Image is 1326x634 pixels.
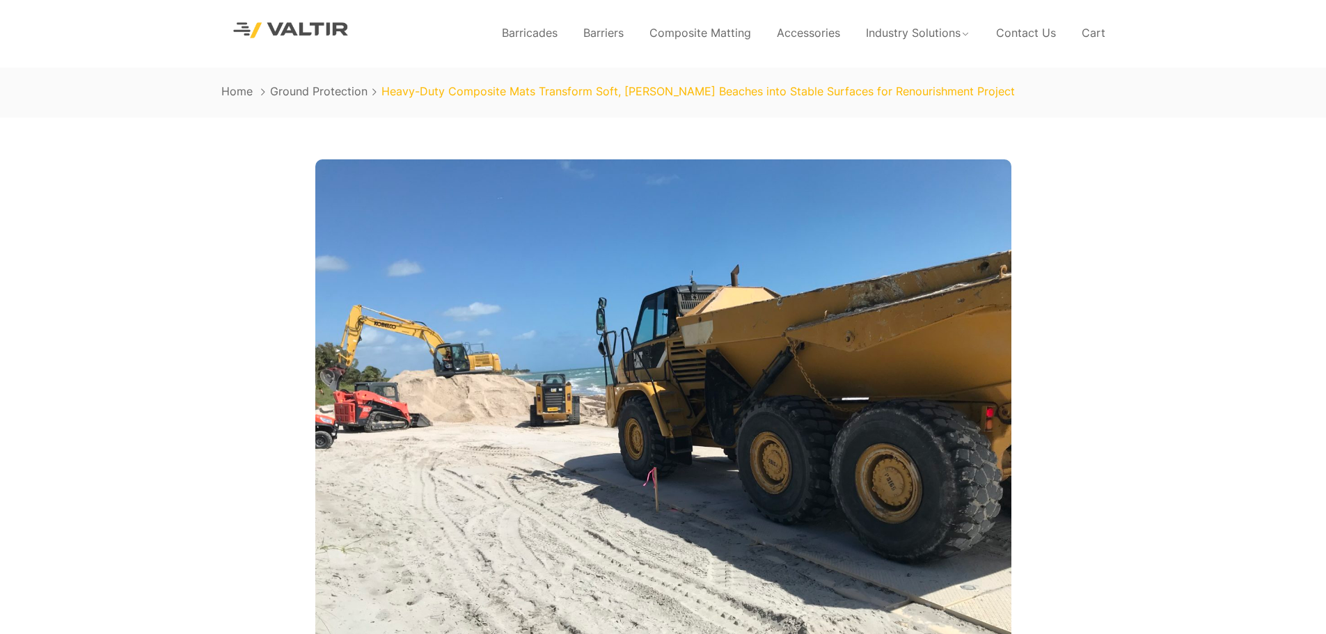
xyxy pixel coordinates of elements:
[766,12,851,55] a: Accessories
[491,12,569,55] a: Barricades
[270,84,368,98] a: Ground Protection
[638,12,762,55] a: Composite Matting
[221,84,253,98] a: Home
[985,12,1067,55] a: Contact Us
[221,10,361,50] img: Valtir Rentals
[1071,12,1105,55] a: Cart
[381,81,1018,102] li: Heavy-Duty Composite Mats Transform Soft, [PERSON_NAME] Beaches into Stable Surfaces for Renouris...
[572,12,635,55] a: Barriers
[855,12,981,55] a: Industry Solutions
